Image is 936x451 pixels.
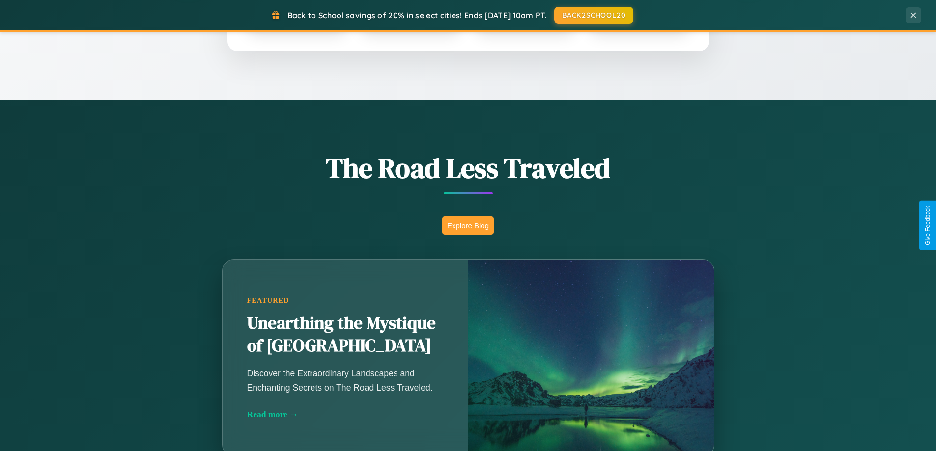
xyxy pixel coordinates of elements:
[924,206,931,245] div: Give Feedback
[173,149,763,187] h1: The Road Less Traveled
[247,409,444,420] div: Read more →
[247,312,444,357] h2: Unearthing the Mystique of [GEOGRAPHIC_DATA]
[247,367,444,394] p: Discover the Extraordinary Landscapes and Enchanting Secrets on The Road Less Traveled.
[247,296,444,305] div: Featured
[442,216,494,235] button: Explore Blog
[287,10,547,20] span: Back to School savings of 20% in select cities! Ends [DATE] 10am PT.
[554,7,633,24] button: BACK2SCHOOL20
